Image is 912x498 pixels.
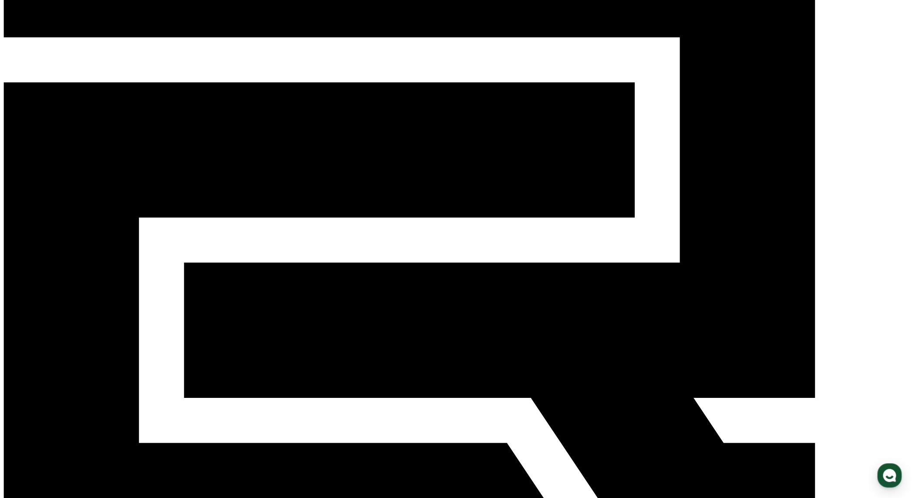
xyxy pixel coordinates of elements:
a: 홈 [3,276,57,298]
a: 설정 [112,276,167,298]
span: 대화 [80,289,90,296]
a: 대화 [57,276,112,298]
span: 홈 [27,289,33,296]
span: 설정 [135,289,145,296]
